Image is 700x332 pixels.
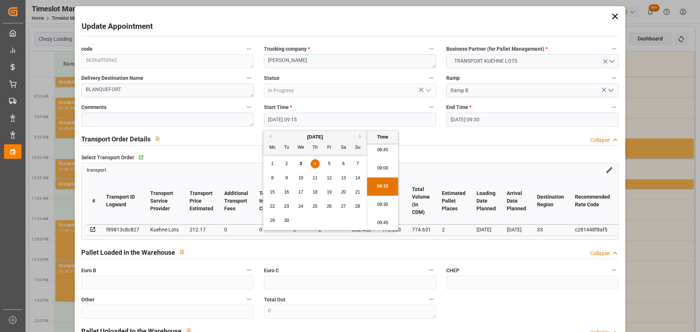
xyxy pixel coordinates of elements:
div: Choose Tuesday, September 2nd, 2025 [282,159,291,168]
span: 7 [357,161,359,166]
th: Total Volume (in CDM) [407,177,436,224]
textarea: 5656afffd9e2 [81,54,253,68]
li: 08:45 [367,141,398,159]
div: 33 [537,225,564,234]
span: 30 [284,218,289,223]
div: Choose Sunday, September 21st, 2025 [353,188,362,197]
span: 13 [341,175,346,180]
div: 2 [442,225,466,234]
button: Start Time * [427,102,436,112]
span: 17 [298,190,303,195]
span: Other [81,296,94,304]
span: 16 [284,190,289,195]
span: 15 [270,190,275,195]
div: Choose Friday, September 26th, 2025 [325,202,334,211]
span: Ramp [446,74,460,82]
a: transport [87,167,106,172]
div: Choose Wednesday, September 24th, 2025 [296,202,306,211]
span: End Time [446,103,471,111]
h2: Pallet Loaded in the Warehouse [81,247,175,257]
button: Other [244,294,254,304]
div: [DATE] [477,225,496,234]
span: 8 [271,175,274,180]
div: We [296,143,306,152]
div: Choose Monday, September 1st, 2025 [268,159,277,168]
span: 10 [298,175,303,180]
th: Destination Region [532,177,569,224]
button: View description [151,132,164,145]
th: Transport ID Logward [101,177,145,224]
span: 28 [355,204,360,209]
span: 20 [341,190,346,195]
th: Estimated Pallet Places [436,177,471,224]
textarea: [PERSON_NAME] [264,54,436,68]
div: Choose Friday, September 5th, 2025 [325,159,334,168]
span: code [81,45,93,53]
div: Fr [325,143,334,152]
span: 24 [298,204,303,209]
th: Additional Transport Fees [219,177,254,224]
span: 3 [300,161,302,166]
li: 09:30 [367,196,398,214]
div: c281448f8af5 [575,225,610,234]
div: Choose Friday, September 12th, 2025 [325,173,334,183]
input: DD-MM-YYYY HH:MM [446,113,618,126]
span: 11 [312,175,317,180]
div: Choose Saturday, September 20th, 2025 [339,188,348,197]
div: Choose Wednesday, September 3rd, 2025 [296,159,306,168]
span: 5 [328,161,331,166]
th: Transport Service Provider [145,177,184,224]
div: Tu [282,143,291,152]
span: Euro B [81,267,96,274]
div: Choose Saturday, September 6th, 2025 [339,159,348,168]
span: Euro C [264,267,279,274]
button: Comments [244,102,254,112]
button: Total Out [427,294,436,304]
div: Choose Thursday, September 4th, 2025 [311,159,320,168]
div: Kuehne Lots [150,225,179,234]
div: Choose Sunday, September 14th, 2025 [353,173,362,183]
div: Choose Wednesday, September 10th, 2025 [296,173,306,183]
input: Type to search/select [264,83,436,97]
th: Delivery Destination Code [615,177,656,224]
div: Choose Thursday, September 25th, 2025 [311,202,320,211]
span: Trucking company [264,45,310,53]
button: Delivery Destination Name [244,73,254,83]
span: Delivery Destination Name [81,74,143,82]
div: 212.17 [190,225,213,234]
th: # [87,177,101,224]
span: 6 [342,161,345,166]
span: 22 [270,204,275,209]
div: Choose Monday, September 29th, 2025 [268,216,277,225]
button: Trucking company * [427,44,436,54]
div: Mo [268,143,277,152]
div: f89813c8c827 [106,225,139,234]
span: 26 [327,204,331,209]
button: Ramp [609,73,619,83]
h2: Transport Order Details [81,134,151,144]
li: 09:45 [367,214,398,232]
span: Comments [81,103,106,111]
div: Choose Tuesday, September 23rd, 2025 [282,202,291,211]
button: Euro B [244,265,254,275]
span: 23 [284,204,289,209]
div: Choose Monday, September 8th, 2025 [268,173,277,183]
span: TRANSPORT KUEHNE LOTS [451,57,521,65]
button: Next Month [359,134,363,138]
div: 774.631 [412,225,431,234]
button: End Time * [609,102,619,112]
th: Recommended Rate Code [569,177,615,224]
th: Total Insurance Cost [254,177,288,224]
th: Transport Price Estimated [184,177,219,224]
div: [DATE] [263,133,367,141]
div: Th [311,143,320,152]
div: Su [353,143,362,152]
button: View description [175,245,189,259]
th: Loading Date Planned [471,177,501,224]
span: 2 [285,161,288,166]
span: 9 [285,175,288,180]
div: Sa [339,143,348,152]
span: Total Out [264,296,285,304]
button: Euro C [427,265,436,275]
button: Previous Month [267,134,271,138]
